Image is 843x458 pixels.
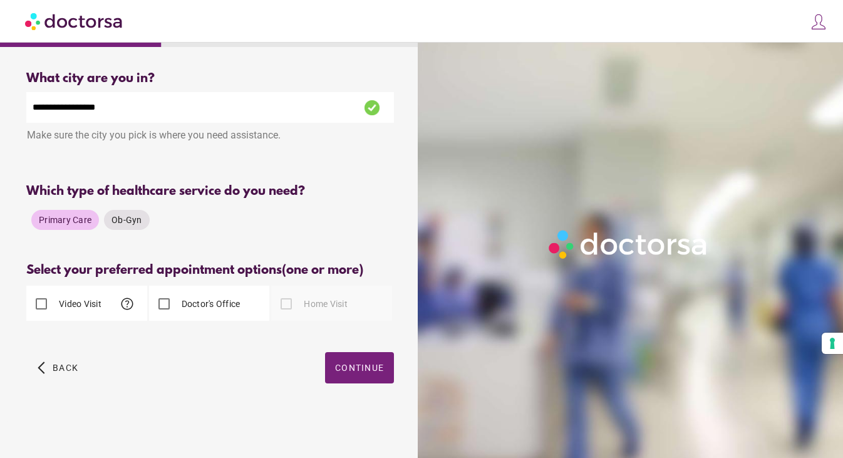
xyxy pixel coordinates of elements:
div: Make sure the city you pick is where you need assistance. [26,123,394,150]
span: Back [53,363,78,373]
label: Home Visit [301,298,348,310]
button: arrow_back_ios Back [33,352,83,383]
span: (one or more) [282,263,363,278]
span: help [120,296,135,311]
div: What city are you in? [26,71,394,86]
img: Doctorsa.com [25,7,124,35]
div: Which type of healthcare service do you need? [26,184,394,199]
span: Primary Care [39,215,91,225]
button: Your consent preferences for tracking technologies [822,333,843,354]
span: Ob-Gyn [111,215,142,225]
button: Continue [325,352,394,383]
span: Continue [335,363,384,373]
div: Select your preferred appointment options [26,263,394,278]
label: Doctor's Office [179,298,240,310]
img: Logo-Doctorsa-trans-White-partial-flat.png [544,226,713,263]
img: icons8-customer-100.png [810,13,827,31]
label: Video Visit [56,298,101,310]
